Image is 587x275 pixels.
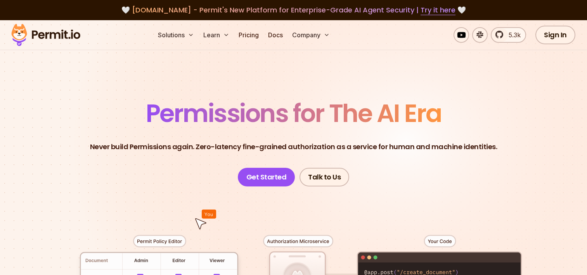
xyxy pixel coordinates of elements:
[421,5,455,15] a: Try it here
[235,27,262,43] a: Pricing
[300,168,349,186] a: Talk to Us
[289,27,333,43] button: Company
[155,27,197,43] button: Solutions
[90,141,497,152] p: Never build Permissions again. Zero-latency fine-grained authorization as a service for human and...
[238,168,295,186] a: Get Started
[491,27,526,43] a: 5.3k
[535,26,575,44] a: Sign In
[132,5,455,15] span: [DOMAIN_NAME] - Permit's New Platform for Enterprise-Grade AI Agent Security |
[200,27,232,43] button: Learn
[146,96,442,131] span: Permissions for The AI Era
[504,30,521,40] span: 5.3k
[8,22,84,48] img: Permit logo
[265,27,286,43] a: Docs
[19,5,568,16] div: 🤍 🤍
